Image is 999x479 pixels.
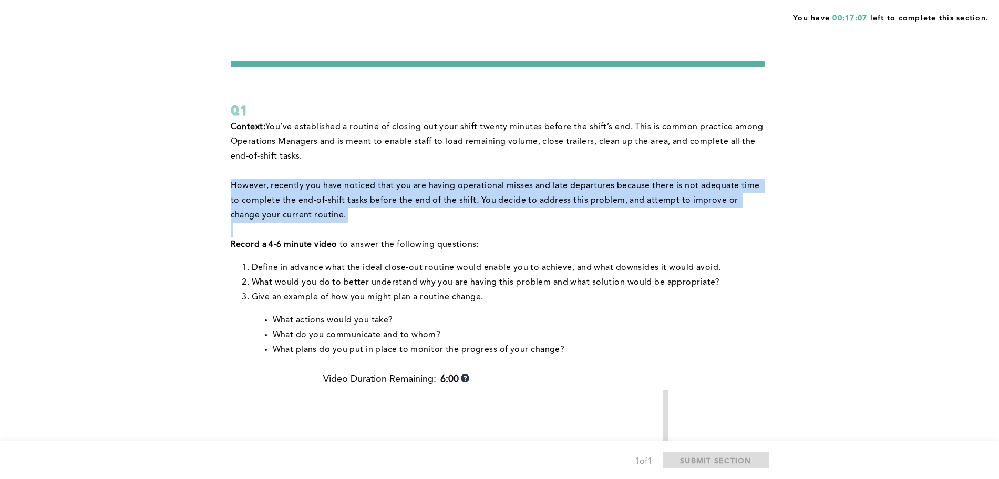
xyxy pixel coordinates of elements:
li: What plans do you put in place to monitor the progress of your change? [273,342,765,357]
b: 6:00 [440,374,459,385]
div: 1 of 1 [635,454,652,469]
li: What would you do to better understand why you are having this problem and what solution would be... [252,275,765,290]
span: You have left to complete this section. [793,11,988,24]
li: What actions would you take? [273,313,765,328]
li: Give an example of how you might plan a routine change. [252,290,765,305]
li: Define in advance what the ideal close-out routine would enable you to achieve, and what downside... [252,261,765,275]
div: Video Duration Remaining: [323,374,469,385]
span: 00:17:07 [832,15,867,22]
button: SUBMIT SECTION [663,452,769,468]
strong: Context: [231,123,266,131]
span: SUBMIT SECTION [680,455,751,465]
div: Q1 [231,101,765,120]
p: However, recently you have noticed that you are having operational misses and late departures bec... [231,179,765,223]
strong: Record a 4-6 minute video [231,241,339,249]
span: to answer the following questions: [339,241,479,249]
p: You’ve established a routine of closing out your shift twenty minutes before the shift’s end. Thi... [231,120,765,164]
li: What do you communicate and to whom? [273,328,765,342]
